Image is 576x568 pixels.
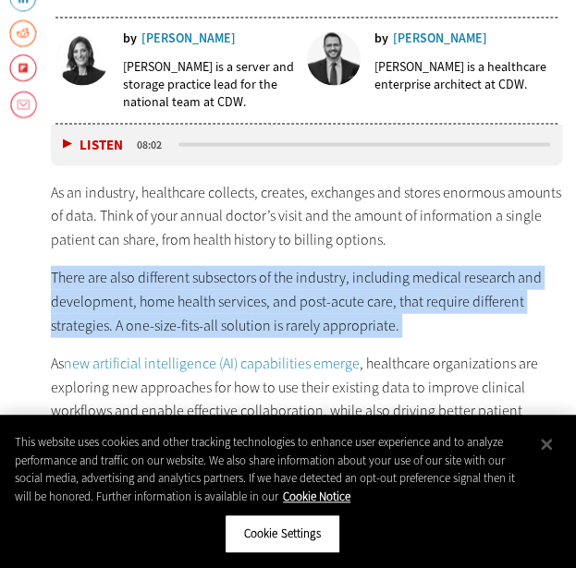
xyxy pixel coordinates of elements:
[51,125,563,166] div: media player
[51,352,563,446] p: As , healthcare organizations are exploring new approaches for how to use their existing data to ...
[55,32,109,86] img: Eryn Brodsky
[15,433,533,505] div: This website uses cookies and other tracking technologies to enhance user experience and to analy...
[283,489,350,504] a: More information about your privacy
[374,32,388,45] span: by
[225,514,340,553] button: Cookie Settings
[134,137,176,153] div: duration
[123,32,137,45] span: by
[123,58,297,111] p: [PERSON_NAME] is a server and storage practice lead for the national team at CDW.
[526,424,567,465] button: Close
[374,58,558,93] p: [PERSON_NAME] is a healthcare enterprise architect at CDW.
[63,139,123,152] button: Listen
[51,266,563,337] p: There are also different subsectors of the industry, including medical research and development, ...
[141,32,236,45] a: [PERSON_NAME]
[64,354,360,373] a: new artificial intelligence (AI) capabilities emerge
[51,181,563,252] p: As an industry, healthcare collects, creates, exchanges and stores enormous amounts of data. Thin...
[307,32,361,86] img: Vitaly Zvagelsky
[393,32,487,45] a: [PERSON_NAME]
